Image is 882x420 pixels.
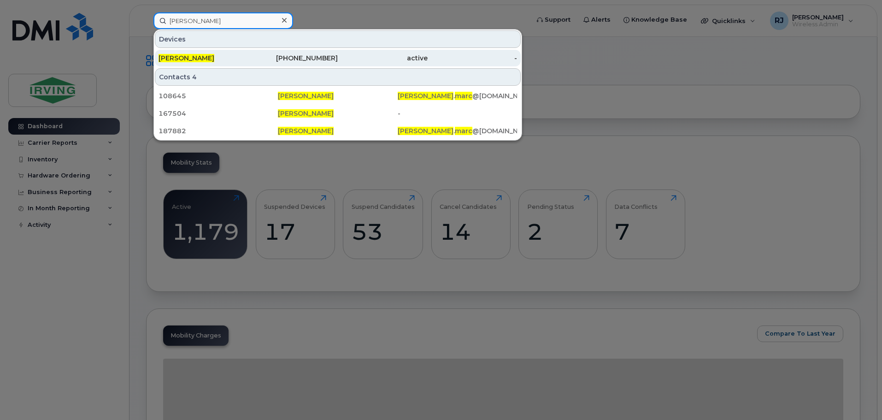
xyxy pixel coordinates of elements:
div: . @[DOMAIN_NAME] [398,126,517,136]
span: [PERSON_NAME] [278,127,334,135]
span: marc [455,92,472,100]
span: marc [455,127,472,135]
a: [PERSON_NAME][PHONE_NUMBER]active- [155,50,521,66]
div: 167504 [159,109,278,118]
span: [PERSON_NAME] [398,127,453,135]
div: - [398,109,517,118]
a: 108645[PERSON_NAME][PERSON_NAME].marc@[DOMAIN_NAME] [155,88,521,104]
div: active [338,53,428,63]
div: - [428,53,517,63]
span: [PERSON_NAME] [159,54,214,62]
span: [PERSON_NAME] [278,109,334,118]
span: [PERSON_NAME] [398,92,453,100]
div: 108645 [159,91,278,101]
div: Devices [155,30,521,48]
div: Contacts [155,68,521,86]
div: 187882 [159,126,278,136]
a: 167504[PERSON_NAME]- [155,105,521,122]
a: 187882[PERSON_NAME][PERSON_NAME].marc@[DOMAIN_NAME] [155,123,521,139]
span: [PERSON_NAME] [278,92,334,100]
span: 4 [192,72,197,82]
div: . @[DOMAIN_NAME] [398,91,517,101]
div: [PHONE_NUMBER] [248,53,338,63]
